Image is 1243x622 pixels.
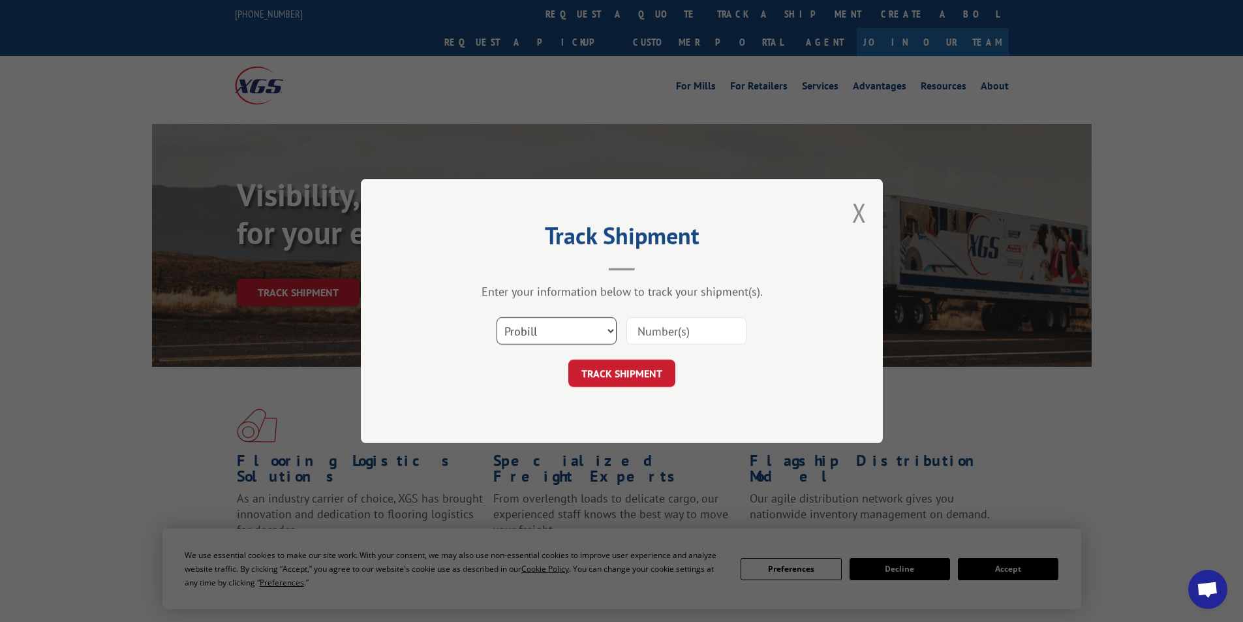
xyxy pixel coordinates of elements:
div: Open chat [1188,570,1227,609]
div: Enter your information below to track your shipment(s). [426,284,818,299]
input: Number(s) [626,317,746,345]
button: TRACK SHIPMENT [568,360,675,387]
h2: Track Shipment [426,226,818,251]
button: Close modal [852,195,867,230]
